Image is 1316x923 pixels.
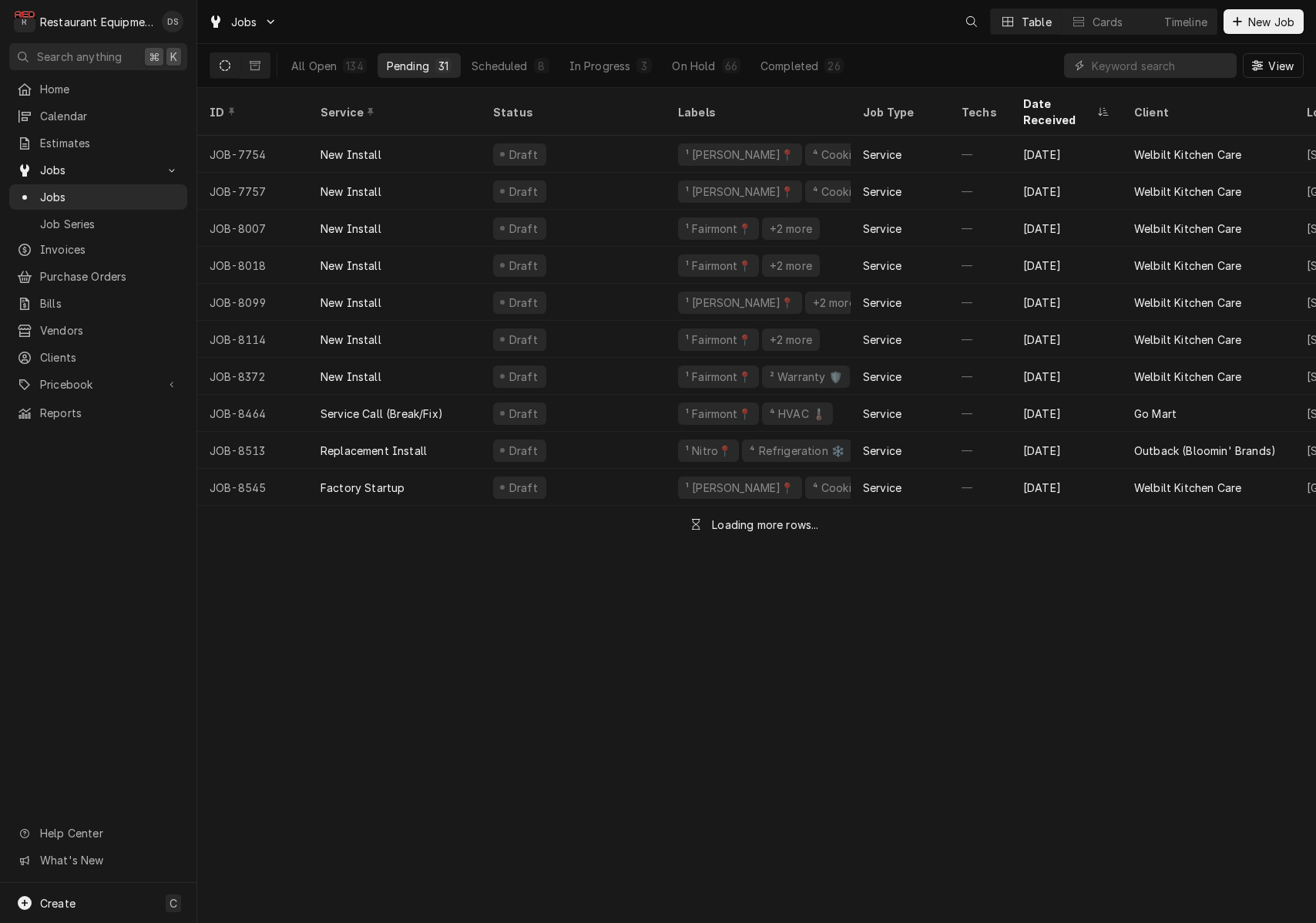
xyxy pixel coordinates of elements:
span: ⌘ [149,49,159,65]
div: — [949,469,1011,506]
div: [DATE] [1011,247,1122,284]
div: — [949,210,1011,247]
div: Service Call (Break/Fix) [321,406,443,422]
div: — [949,432,1011,469]
a: Purchase Orders [9,264,187,289]
a: Go to Jobs [202,9,284,35]
span: Jobs [231,14,257,30]
div: ¹ [PERSON_NAME]📍 [684,184,796,200]
div: ¹ Fairmont📍 [684,332,753,348]
div: New Install [321,221,381,237]
span: K [170,49,177,65]
div: Timeline [1164,14,1207,30]
div: Service [863,443,901,459]
a: Vendors [9,318,187,343]
a: Bills [9,291,187,316]
div: New Install [321,258,381,274]
div: ¹ Fairmont📍 [684,221,753,237]
div: Draft [507,332,540,348]
div: JOB-8114 [197,321,308,358]
div: Table [1022,14,1052,30]
div: ID [210,104,293,120]
input: Keyword search [1092,53,1229,78]
div: New Install [321,147,381,163]
div: Date Received [1023,96,1094,128]
div: New Install [321,332,381,348]
div: — [949,395,1011,432]
div: ¹ Fairmont📍 [684,369,753,385]
div: Techs [962,104,999,120]
div: Draft [507,406,540,422]
div: On Hold [672,58,715,74]
div: Draft [507,369,540,385]
div: Draft [507,258,540,274]
span: View [1265,58,1297,74]
a: Clients [9,345,187,370]
a: Calendar [9,103,187,129]
div: ¹ Fairmont📍 [684,258,753,274]
a: Go to Pricebook [9,372,187,397]
div: New Install [321,295,381,311]
div: — [949,358,1011,395]
a: Go to Help Center [9,820,187,846]
div: — [949,173,1011,210]
span: Vendors [40,322,180,339]
div: JOB-7754 [197,136,308,173]
div: JOB-8018 [197,247,308,284]
div: — [949,247,1011,284]
div: JOB-8464 [197,395,308,432]
a: Estimates [9,130,187,156]
div: Draft [507,295,540,311]
div: 66 [725,58,737,74]
div: ¹ [PERSON_NAME]📍 [684,295,796,311]
div: [DATE] [1011,284,1122,321]
a: Home [9,76,187,102]
div: ⁴ HVAC 🌡️ [768,406,827,422]
div: Service [863,369,901,385]
a: Reports [9,400,187,426]
span: Reports [40,405,180,421]
button: Open search [959,9,984,34]
div: Completed [760,58,818,74]
div: Draft [507,480,540,496]
div: Status [493,104,650,120]
span: Pricebook [40,376,156,392]
div: Draft [507,221,540,237]
div: Go Mart [1134,406,1177,422]
div: Service [863,147,901,163]
div: ⁴ Cooking 🔥 [811,147,883,163]
div: Draft [507,443,540,459]
div: ⁴ Refrigeration ❄️ [748,443,846,459]
span: What's New [40,852,178,868]
div: Factory Startup [321,480,405,496]
div: Derek Stewart's Avatar [162,11,183,32]
div: Pending [387,58,429,74]
div: Outback (Bloomin' Brands) [1134,443,1276,459]
div: Welbilt Kitchen Care [1134,221,1241,237]
a: Go to Jobs [9,157,187,183]
div: 134 [346,58,363,74]
span: Purchase Orders [40,268,180,285]
div: [DATE] [1011,210,1122,247]
div: Loading more rows... [712,517,818,533]
div: Welbilt Kitchen Care [1134,258,1241,274]
div: JOB-8513 [197,432,308,469]
div: Job Type [863,104,937,120]
div: [DATE] [1011,432,1122,469]
div: Client [1134,104,1279,120]
span: Calendar [40,108,180,124]
div: New Install [321,184,381,200]
div: 3 [640,58,649,74]
div: Service [863,295,901,311]
div: ¹ Fairmont📍 [684,406,753,422]
span: Search anything [37,49,122,65]
div: Labels [678,104,838,120]
div: +2 more [768,258,814,274]
div: — [949,136,1011,173]
div: Service [863,258,901,274]
span: Clients [40,349,180,365]
div: Draft [507,147,540,163]
div: 26 [828,58,840,74]
div: R [14,11,35,32]
div: Service [863,480,901,496]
